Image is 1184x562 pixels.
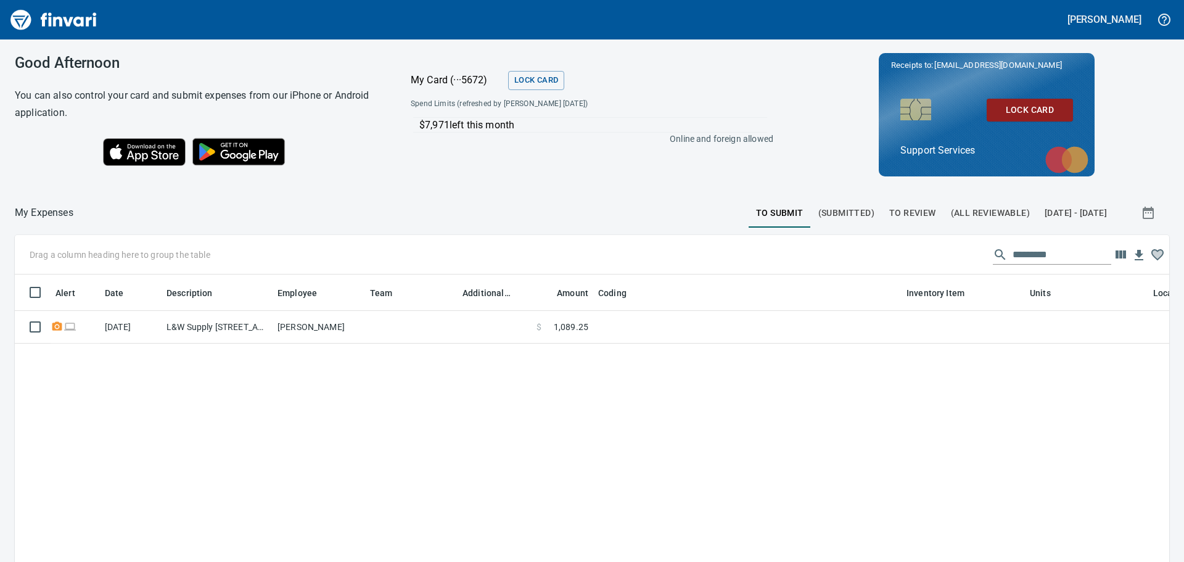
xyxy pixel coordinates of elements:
[900,143,1073,158] p: Support Services
[1067,13,1141,26] h5: [PERSON_NAME]
[906,286,980,300] span: Inventory Item
[536,321,541,333] span: $
[933,59,1063,71] span: [EMAIL_ADDRESS][DOMAIN_NAME]
[7,5,100,35] img: Finvari
[987,99,1073,122] button: Lock Card
[598,286,643,300] span: Coding
[30,249,210,261] p: Drag a column heading here to group the table
[411,73,503,88] p: My Card (···5672)
[1148,246,1167,264] button: Column choices favorited. Click to reset to default
[166,286,213,300] span: Description
[756,205,804,221] span: To Submit
[1064,10,1145,29] button: [PERSON_NAME]
[1111,246,1130,264] button: Choose columns to display
[997,102,1063,118] span: Lock Card
[1039,140,1095,180] img: mastercard.svg
[15,205,73,220] p: My Expenses
[891,59,1082,72] p: Receipts to:
[162,311,273,344] td: L&W Supply [STREET_ADDRESS]
[15,205,73,220] nav: breadcrumb
[1030,286,1067,300] span: Units
[273,311,365,344] td: [PERSON_NAME]
[508,71,564,90] button: Lock Card
[370,286,409,300] span: Team
[1130,246,1148,265] button: Download Table
[541,286,588,300] span: Amount
[51,323,64,331] span: Receipt Required
[401,133,773,145] p: Online and foreign allowed
[370,286,393,300] span: Team
[906,286,964,300] span: Inventory Item
[951,205,1030,221] span: (All Reviewable)
[818,205,874,221] span: (Submitted)
[1045,205,1107,221] span: [DATE] - [DATE]
[598,286,627,300] span: Coding
[462,286,511,300] span: Additional Reviewer
[277,286,333,300] span: Employee
[55,286,75,300] span: Alert
[64,323,76,331] span: Online transaction
[514,73,558,88] span: Lock Card
[103,138,186,166] img: Download on the App Store
[166,286,229,300] span: Description
[554,321,588,333] span: 1,089.25
[105,286,140,300] span: Date
[1030,286,1051,300] span: Units
[100,311,162,344] td: [DATE]
[277,286,317,300] span: Employee
[55,286,91,300] span: Alert
[557,286,588,300] span: Amount
[1130,198,1169,228] button: Show transactions within a particular date range
[15,87,380,122] h6: You can also control your card and submit expenses from our iPhone or Android application.
[419,118,767,133] p: $7,971 left this month
[411,98,680,110] span: Spend Limits (refreshed by [PERSON_NAME] [DATE])
[186,131,292,172] img: Get it on Google Play
[15,54,380,72] h3: Good Afternoon
[462,286,527,300] span: Additional Reviewer
[105,286,124,300] span: Date
[889,205,936,221] span: To Review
